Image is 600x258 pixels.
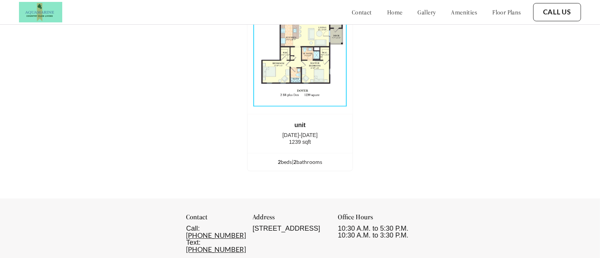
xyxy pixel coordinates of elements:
[186,231,246,239] a: [PHONE_NUMBER]
[259,122,341,129] div: unit
[186,225,200,232] span: Call:
[418,8,436,16] a: gallery
[19,2,62,22] img: Company logo
[543,8,571,16] a: Call Us
[338,225,414,239] div: 10:30 A.M. to 5:30 P.M.
[492,8,521,16] a: floor plans
[253,214,329,225] div: Address
[289,139,311,145] span: 1239 sqft
[186,239,201,246] span: Text:
[338,214,414,225] div: Office Hours
[247,158,353,166] div: bed s | bathroom s
[186,214,243,225] div: Contact
[338,231,408,239] span: 10:30 A.M. to 3:30 P.M.
[186,245,246,253] a: [PHONE_NUMBER]
[282,132,318,138] span: [DATE]-[DATE]
[451,8,477,16] a: amenities
[533,3,581,21] button: Call Us
[387,8,403,16] a: home
[253,225,329,232] div: [STREET_ADDRESS]
[352,8,372,16] a: contact
[278,159,281,165] span: 2
[293,159,296,165] span: 2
